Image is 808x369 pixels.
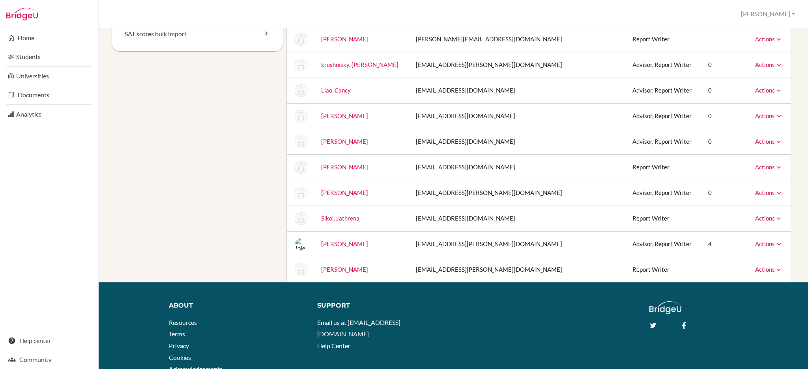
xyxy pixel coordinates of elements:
a: Actions [755,87,783,94]
a: [PERSON_NAME] [321,189,368,196]
a: Documents [2,87,97,103]
img: Mark Harper [295,33,307,46]
td: Report Writer [626,206,702,231]
a: Email us at [EMAIL_ADDRESS][DOMAIN_NAME] [317,319,400,338]
a: [PERSON_NAME] [321,163,368,171]
td: [PERSON_NAME][EMAIL_ADDRESS][DOMAIN_NAME] [410,26,626,52]
td: 0 [702,180,747,206]
a: [PERSON_NAME] [321,112,368,119]
img: Iris Lu [295,110,307,122]
a: Liao, Cancy [321,87,351,94]
td: [EMAIL_ADDRESS][PERSON_NAME][DOMAIN_NAME] [410,52,626,78]
td: [EMAIL_ADDRESS][DOMAIN_NAME] [410,154,626,180]
img: logo_white@2x-f4f0deed5e89b7ecb1c2cc34c3e3d731f90f0f143d5ea2071677605dd97b5244.png [649,301,681,314]
img: Eric Shen [295,187,307,199]
img: Ayomi Pheirim [295,161,307,174]
a: Analytics [2,106,97,122]
a: Home [2,30,97,46]
a: Students [2,49,97,65]
td: 0 [702,129,747,154]
a: Privacy [169,342,189,349]
a: Help center [2,333,97,349]
td: Advisor, Report Writer [626,52,702,78]
td: [EMAIL_ADDRESS][DOMAIN_NAME] [410,129,626,154]
a: Actions [755,35,783,43]
a: Actions [755,266,783,273]
a: [PERSON_NAME] [321,35,368,43]
img: Bridge-U [6,8,38,20]
td: Report Writer [626,154,702,180]
td: 0 [702,103,747,129]
a: Community [2,352,97,367]
a: Actions [755,112,783,119]
a: Resources [169,319,197,326]
td: [EMAIL_ADDRESS][PERSON_NAME][DOMAIN_NAME] [410,257,626,282]
a: Cookies [169,354,191,361]
a: [PERSON_NAME] [321,266,368,273]
div: Support [317,301,446,310]
img: Ashim Pheirim [295,135,307,148]
img: Cancy Liao [295,84,307,97]
td: 4 [702,231,747,257]
td: [EMAIL_ADDRESS][DOMAIN_NAME] [410,206,626,231]
td: Advisor, Report Writer [626,78,702,103]
img: esther krushnisky [295,59,307,71]
td: Advisor, Report Writer [626,180,702,206]
a: Actions [755,61,783,68]
img: Jathrena Sikol [295,212,307,225]
td: 0 [702,52,747,78]
a: Actions [755,163,783,171]
td: [EMAIL_ADDRESS][PERSON_NAME][DOMAIN_NAME] [410,231,626,257]
a: krushnisky, [PERSON_NAME] [321,61,398,68]
td: Report Writer [626,257,702,282]
td: Report Writer [626,26,702,52]
a: Actions [755,215,783,222]
td: [EMAIL_ADDRESS][PERSON_NAME][DOMAIN_NAME] [410,180,626,206]
td: [EMAIL_ADDRESS][DOMAIN_NAME] [410,78,626,103]
td: 0 [702,78,747,103]
img: Jason Van Schooneveld [295,263,307,276]
a: Universities [2,68,97,84]
a: [PERSON_NAME] [321,240,368,247]
a: Sikol, Jathrena [321,215,359,222]
td: Advisor, Report Writer [626,231,702,257]
td: Advisor, Report Writer [626,129,702,154]
td: [EMAIL_ADDRESS][DOMAIN_NAME] [410,103,626,129]
a: [PERSON_NAME] [321,138,368,145]
img: Jolene Sui [295,238,307,250]
a: Actions [755,240,783,247]
a: Terms [169,330,185,337]
button: [PERSON_NAME] [737,7,799,21]
td: Advisor, Report Writer [626,103,702,129]
a: Actions [755,138,783,145]
a: SAT scores bulk import [112,17,283,51]
a: Help Center [317,342,350,349]
div: About [169,301,305,310]
a: Actions [755,189,783,196]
